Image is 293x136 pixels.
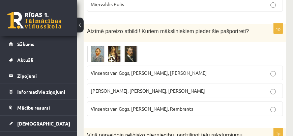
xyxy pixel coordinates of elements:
span: Vinsents van Gogs, [PERSON_NAME], [PERSON_NAME] [91,70,207,76]
input: [PERSON_NAME], [PERSON_NAME], [PERSON_NAME] [270,89,276,94]
span: [PERSON_NAME], [PERSON_NAME], [PERSON_NAME] [91,88,205,94]
legend: Informatīvie ziņojumi [17,84,68,99]
input: Miervaldis Polis [270,2,276,8]
span: Atzīmē pareizo atbildi! Kuriem māksliniekiem pieder šie pašportreti? [87,28,249,34]
span: Aktuāli [17,57,33,63]
span: Vinsents van Gogs, [PERSON_NAME], Rembrants [91,106,193,112]
input: Vinsents van Gogs, [PERSON_NAME], [PERSON_NAME] [270,71,276,76]
span: Miervaldis Polis [91,1,124,7]
a: Ziņojumi [9,68,68,84]
a: Mācību resursi [9,100,68,115]
span: [DEMOGRAPHIC_DATA] [17,120,70,127]
a: Informatīvie ziņojumi [9,84,68,99]
a: Sākums [9,36,68,52]
a: Aktuāli [9,52,68,68]
a: Rīgas 1. Tālmācības vidusskola [7,12,61,29]
legend: Ziņojumi [17,68,68,84]
span: Sākums [17,41,34,47]
p: 1p [273,23,283,34]
img: Ekr%C4%81nuz%C5%86%C4%93mums_2024-07-21_133306.png [87,45,138,62]
input: Vinsents van Gogs, [PERSON_NAME], Rembrants [270,107,276,112]
a: [DEMOGRAPHIC_DATA] [9,116,68,131]
span: Mācību resursi [17,105,50,111]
